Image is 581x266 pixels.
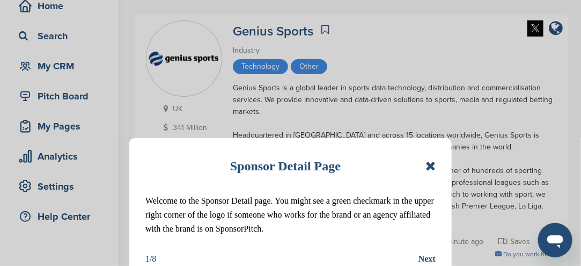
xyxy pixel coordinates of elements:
p: Welcome to the Sponsor Detail page. You might see a green checkmark in the upper right corner of ... [145,194,436,236]
div: 1/8 [145,252,156,266]
iframe: Button to launch messaging window [538,223,572,257]
button: Next [418,252,436,266]
h1: Sponsor Detail Page [230,154,341,178]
